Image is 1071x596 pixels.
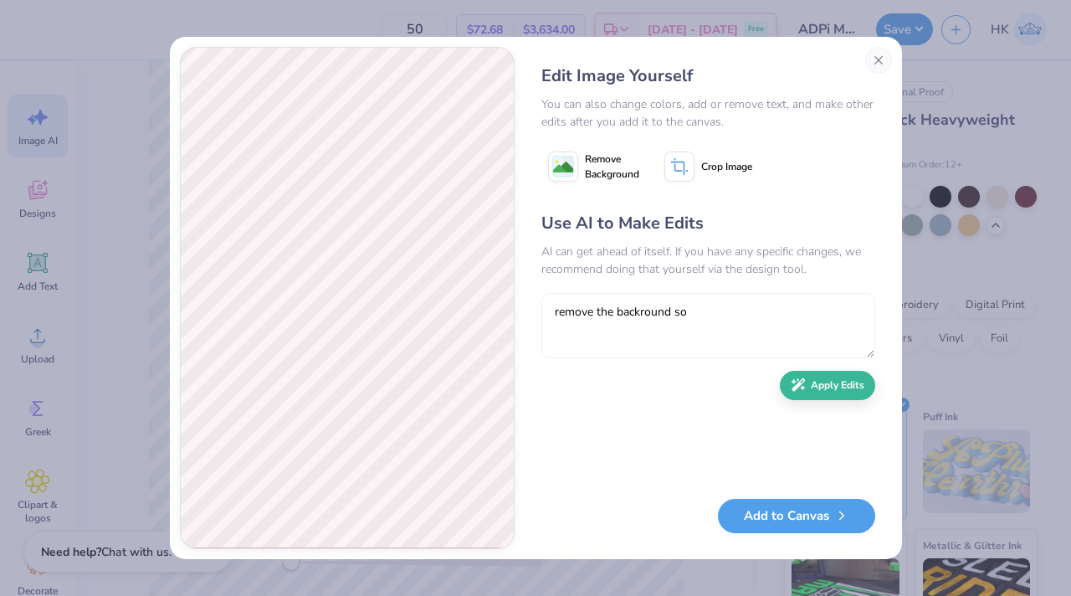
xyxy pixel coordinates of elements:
[541,64,875,89] div: Edit Image Yourself
[780,371,875,400] button: Apply Edits
[585,152,639,182] span: Remove Background
[865,47,892,74] button: Close
[541,293,875,358] textarea: remove the backround
[541,146,646,188] button: Remove Background
[658,146,762,188] button: Crop Image
[718,499,875,533] button: Add to Canvas
[541,95,875,131] div: You can also change colors, add or remove text, and make other edits after you add it to the canvas.
[541,243,875,278] div: AI can get ahead of itself. If you have any specific changes, we recommend doing that yourself vi...
[541,211,875,236] div: Use AI to Make Edits
[701,159,752,174] span: Crop Image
